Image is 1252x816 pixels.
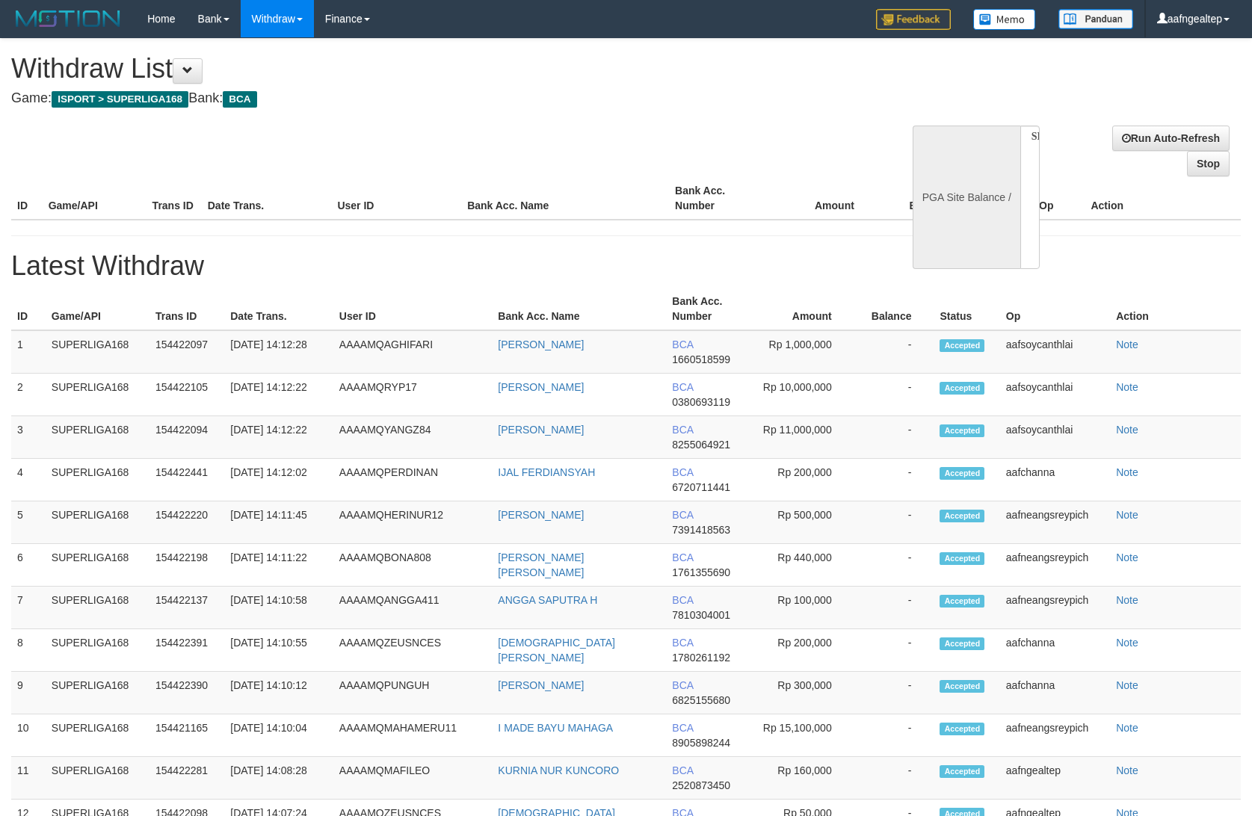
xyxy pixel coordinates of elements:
td: [DATE] 14:11:22 [224,544,333,587]
th: User ID [333,288,493,330]
span: BCA [672,764,693,776]
td: Rp 200,000 [753,629,854,672]
td: 3 [11,416,46,459]
img: Feedback.jpg [876,9,951,30]
th: Op [1000,288,1110,330]
td: 154422094 [149,416,224,459]
td: 4 [11,459,46,501]
th: Bank Acc. Name [492,288,666,330]
td: 154422198 [149,544,224,587]
span: Accepted [940,637,984,650]
td: [DATE] 14:10:12 [224,672,333,714]
th: ID [11,177,43,220]
span: BCA [672,722,693,734]
td: SUPERLIGA168 [46,459,149,501]
a: [PERSON_NAME] [498,381,584,393]
span: 8255064921 [672,439,730,451]
span: BCA [672,679,693,691]
td: 1 [11,330,46,374]
span: 0380693119 [672,396,730,408]
span: BCA [672,637,693,649]
a: Note [1116,594,1138,606]
th: Status [934,288,999,330]
th: User ID [331,177,461,220]
td: 9 [11,672,46,714]
span: Accepted [940,765,984,778]
td: 7 [11,587,46,629]
span: BCA [672,551,693,563]
td: 154422097 [149,330,224,374]
td: SUPERLIGA168 [46,501,149,544]
td: AAAAMQANGGA411 [333,587,493,629]
td: 154422137 [149,587,224,629]
td: aafneangsreypich [1000,587,1110,629]
td: AAAAMQPUNGUH [333,672,493,714]
a: IJAL FERDIANSYAH [498,466,595,478]
th: Bank Acc. Name [461,177,669,220]
td: Rp 10,000,000 [753,374,854,416]
a: Note [1116,509,1138,521]
td: [DATE] 14:10:04 [224,714,333,757]
th: Bank Acc. Number [666,288,753,330]
th: Amount [753,288,854,330]
td: [DATE] 14:12:28 [224,330,333,374]
a: Note [1116,551,1138,563]
th: ID [11,288,46,330]
span: 2520873450 [672,779,730,791]
td: - [854,374,934,416]
td: aafchanna [1000,459,1110,501]
span: Accepted [940,680,984,693]
th: Balance [854,288,934,330]
td: AAAAMQZEUSNCES [333,629,493,672]
a: [PERSON_NAME] [498,339,584,350]
td: - [854,757,934,800]
a: ANGGA SAPUTRA H [498,594,597,606]
td: 11 [11,757,46,800]
a: Note [1116,679,1138,691]
td: 154422281 [149,757,224,800]
td: 154422105 [149,374,224,416]
span: 1761355690 [672,566,730,578]
span: BCA [672,381,693,393]
a: Note [1116,722,1138,734]
a: [PERSON_NAME] [498,424,584,436]
td: [DATE] 14:11:45 [224,501,333,544]
td: - [854,544,934,587]
td: aafsoycanthlai [1000,374,1110,416]
td: SUPERLIGA168 [46,416,149,459]
td: 10 [11,714,46,757]
td: Rp 100,000 [753,587,854,629]
a: [PERSON_NAME] [498,509,584,521]
span: Accepted [940,339,984,352]
a: Run Auto-Refresh [1112,126,1230,151]
span: Accepted [940,467,984,480]
img: panduan.png [1058,9,1133,29]
td: - [854,629,934,672]
span: 6720711441 [672,481,730,493]
span: Accepted [940,510,984,522]
a: [PERSON_NAME] [498,679,584,691]
span: BCA [672,339,693,350]
td: SUPERLIGA168 [46,544,149,587]
td: Rp 500,000 [753,501,854,544]
th: Action [1085,177,1241,220]
th: Trans ID [149,288,224,330]
td: [DATE] 14:10:58 [224,587,333,629]
td: aafneangsreypich [1000,544,1110,587]
td: SUPERLIGA168 [46,629,149,672]
span: Accepted [940,424,984,437]
span: Accepted [940,552,984,565]
td: - [854,501,934,544]
span: Accepted [940,382,984,395]
th: Op [1033,177,1085,220]
span: Accepted [940,723,984,735]
td: AAAAMQBONA808 [333,544,493,587]
td: SUPERLIGA168 [46,330,149,374]
span: BCA [672,466,693,478]
td: - [854,459,934,501]
td: - [854,587,934,629]
td: - [854,416,934,459]
td: [DATE] 14:10:55 [224,629,333,672]
td: Rp 300,000 [753,672,854,714]
th: Bank Acc. Number [669,177,773,220]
